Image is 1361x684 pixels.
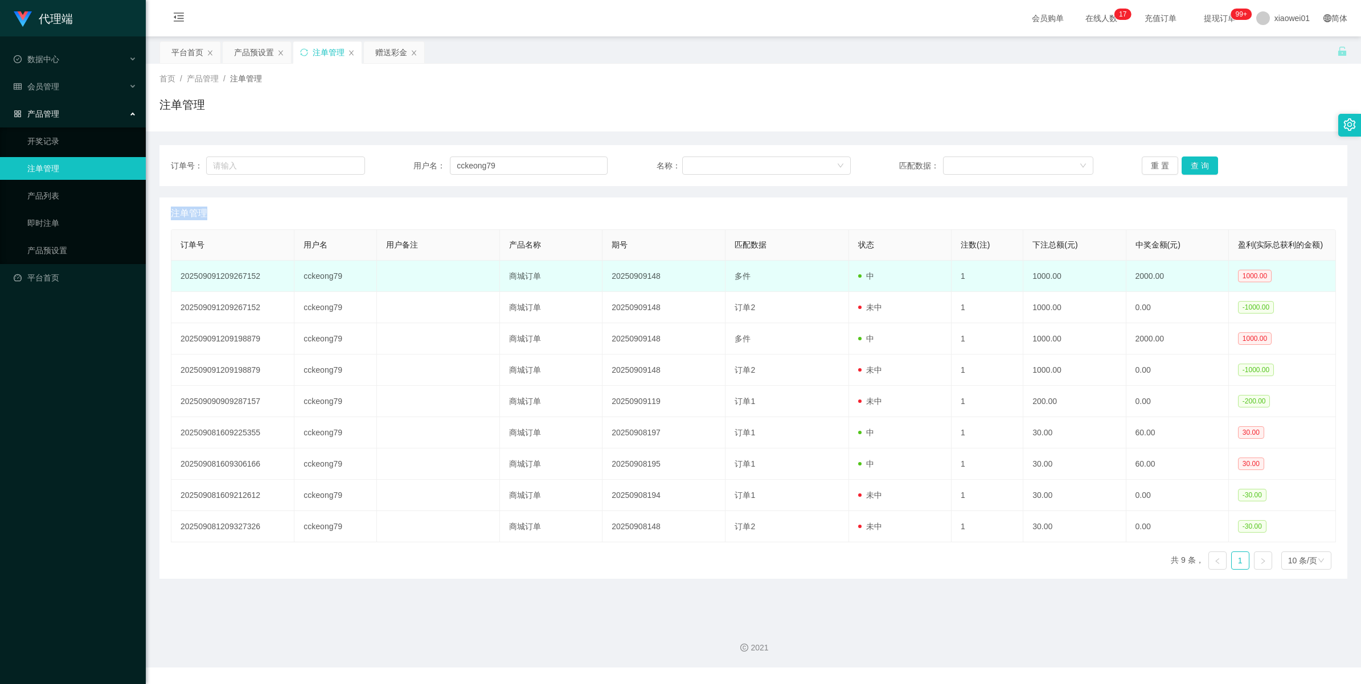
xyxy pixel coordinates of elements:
li: 1 [1231,551,1249,570]
td: 20250908195 [602,448,725,480]
i: 图标: copyright [740,644,748,652]
span: 下注总额(元) [1032,240,1077,249]
td: 20250908194 [602,480,725,511]
span: 产品管理 [187,74,219,83]
td: 0.00 [1126,386,1229,417]
span: 产品名称 [509,240,541,249]
div: 赠送彩金 [375,42,407,63]
td: 1000.00 [1023,323,1126,355]
span: 订单2 [735,303,755,312]
td: 2000.00 [1126,323,1229,355]
span: 用户名： [413,160,450,172]
i: 图标: table [14,83,22,90]
a: 即时注单 [27,212,137,234]
a: 产品列表 [27,184,137,207]
i: 图标: down [1080,162,1087,170]
span: 中 [858,428,874,437]
h1: 代理端 [39,1,73,37]
td: 202509081609212612 [171,480,294,511]
i: 图标: unlock [1337,46,1347,56]
td: 20250909148 [602,292,725,323]
td: 1 [952,448,1023,480]
span: 首页 [159,74,175,83]
span: 未中 [858,365,882,374]
span: 未中 [858,397,882,406]
span: 订单1 [735,428,755,437]
span: 中 [858,459,874,468]
i: 图标: down [1318,557,1325,565]
div: 平台首页 [171,42,203,63]
span: 30.00 [1238,426,1264,439]
td: 20250909148 [602,355,725,386]
td: 202509091209267152 [171,292,294,323]
i: 图标: menu-fold [159,1,198,37]
span: 中 [858,271,874,281]
span: -200.00 [1238,395,1270,407]
input: 请输入 [450,156,608,175]
span: -30.00 [1238,489,1266,501]
span: 注数(注) [961,240,990,249]
td: 0.00 [1126,292,1229,323]
td: cckeong79 [294,448,376,480]
span: 产品管理 [14,109,59,118]
sup: 17 [1114,9,1131,20]
a: 1 [1232,552,1249,569]
a: 代理端 [14,14,73,23]
td: 商城订单 [500,323,602,355]
i: 图标: sync [300,48,308,56]
span: 盈利(实际总获利的金额) [1238,240,1323,249]
span: 未中 [858,491,882,500]
td: 20250908197 [602,417,725,448]
td: 商城订单 [500,261,602,292]
span: 匹配数据 [735,240,766,249]
span: 1000.00 [1238,270,1272,282]
td: 30.00 [1023,448,1126,480]
td: 商城订单 [500,355,602,386]
span: 订单号： [171,160,206,172]
td: 202509081209327326 [171,511,294,542]
span: 注单管理 [171,207,207,220]
p: 1 [1119,9,1123,20]
span: 多件 [735,334,751,343]
td: 1 [952,323,1023,355]
span: 匹配数据： [899,160,943,172]
div: 注单管理 [313,42,345,63]
td: 0.00 [1126,355,1229,386]
img: logo.9652507e.png [14,11,32,27]
td: 20250908148 [602,511,725,542]
td: 商城订单 [500,386,602,417]
i: 图标: close [348,50,355,56]
td: 60.00 [1126,417,1229,448]
div: 10 条/页 [1288,552,1317,569]
td: 商城订单 [500,292,602,323]
td: 1000.00 [1023,261,1126,292]
td: 202509081609306166 [171,448,294,480]
td: 商城订单 [500,417,602,448]
li: 共 9 条， [1171,551,1204,570]
span: 订单2 [735,522,755,531]
span: 未中 [858,522,882,531]
a: 开奖记录 [27,130,137,153]
td: cckeong79 [294,355,376,386]
td: 0.00 [1126,480,1229,511]
span: 订单1 [735,459,755,468]
td: cckeong79 [294,261,376,292]
i: 图标: setting [1343,118,1356,131]
span: 订单1 [735,397,755,406]
span: 30.00 [1238,458,1264,470]
span: 订单号 [181,240,204,249]
td: 1 [952,261,1023,292]
div: 产品预设置 [234,42,274,63]
p: 7 [1123,9,1127,20]
a: 注单管理 [27,157,137,180]
span: 1000.00 [1238,332,1272,345]
td: 1 [952,417,1023,448]
td: 1 [952,355,1023,386]
span: 注单管理 [230,74,262,83]
h1: 注单管理 [159,96,205,113]
td: 202509091209198879 [171,355,294,386]
td: 202509091209267152 [171,261,294,292]
a: 图标: dashboard平台首页 [14,266,137,289]
td: 1 [952,292,1023,323]
td: 0.00 [1126,511,1229,542]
